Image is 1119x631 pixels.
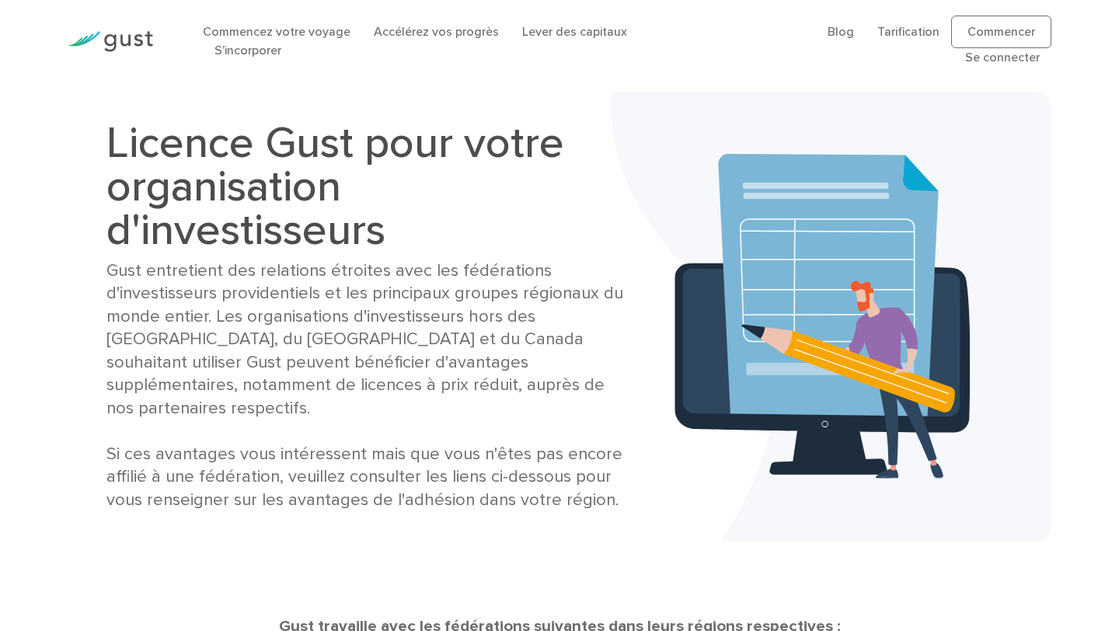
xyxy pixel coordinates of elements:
[967,24,1035,39] font: Commencer
[522,24,627,39] a: Lever des capitaux
[965,50,1040,64] a: Se connecter
[877,24,939,39] a: Tarification
[828,24,854,39] a: Blog
[106,444,622,510] font: Si ces avantages vous intéressent mais que vous n'êtes pas encore affilié à une fédération, veuil...
[374,24,499,39] a: Accélérez vos progrès
[68,31,153,52] img: Logo Gust
[106,260,623,418] font: Gust entretient des relations étroites avec les fédérations d'investisseurs providentiels et les ...
[610,92,1051,541] img: Bannière des investisseurs Bg
[106,117,564,256] font: Licence Gust pour votre organisation d'investisseurs
[203,24,350,39] a: Commencez votre voyage
[214,43,281,58] a: S'incorporer
[951,16,1051,48] a: Commencer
